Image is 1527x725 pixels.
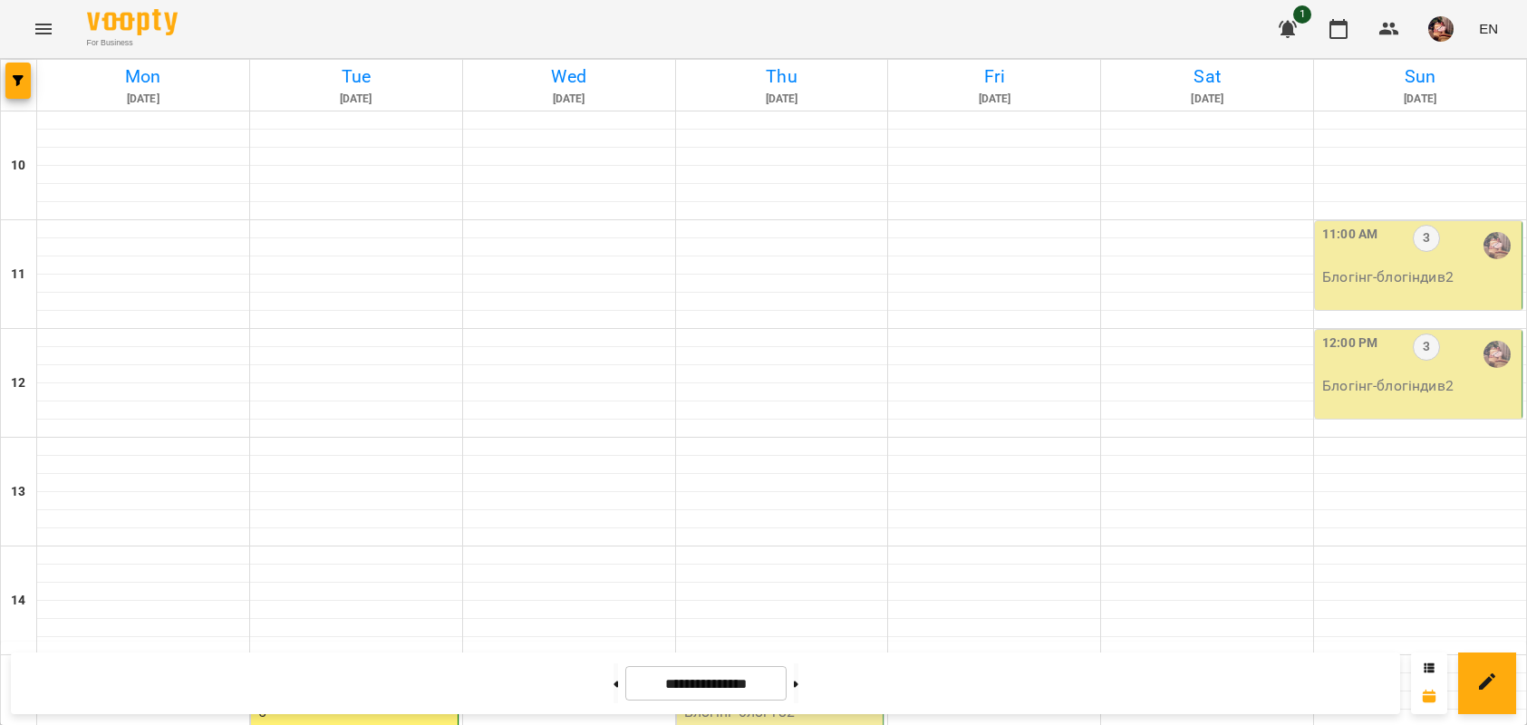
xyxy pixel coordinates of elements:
[1293,5,1311,24] span: 1
[1322,225,1377,245] label: 11:00 AM
[11,156,25,176] h6: 10
[253,63,459,91] h6: Tue
[1322,375,1518,397] p: Блогінг - блогіндив2
[1104,63,1310,91] h6: Sat
[1317,63,1523,91] h6: Sun
[11,591,25,611] h6: 14
[1428,16,1454,42] img: 2a048b25d2e557de8b1a299ceab23d88.jpg
[891,91,1097,108] h6: [DATE]
[1413,333,1440,361] label: 3
[40,63,246,91] h6: Mon
[87,37,178,49] span: For Business
[891,63,1097,91] h6: Fri
[11,482,25,502] h6: 13
[1484,341,1511,368] img: Ілля Петруша
[1479,19,1498,38] span: EN
[1413,225,1440,252] label: 3
[1104,91,1310,108] h6: [DATE]
[466,63,672,91] h6: Wed
[1472,12,1505,45] button: EN
[253,91,459,108] h6: [DATE]
[679,63,885,91] h6: Thu
[22,7,65,51] button: Menu
[1317,91,1523,108] h6: [DATE]
[679,91,885,108] h6: [DATE]
[40,91,246,108] h6: [DATE]
[1322,266,1518,288] p: Блогінг - блогіндив2
[87,9,178,35] img: Voopty Logo
[1322,333,1377,353] label: 12:00 PM
[1484,232,1511,259] img: Ілля Петруша
[11,373,25,393] h6: 12
[466,91,672,108] h6: [DATE]
[11,265,25,285] h6: 11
